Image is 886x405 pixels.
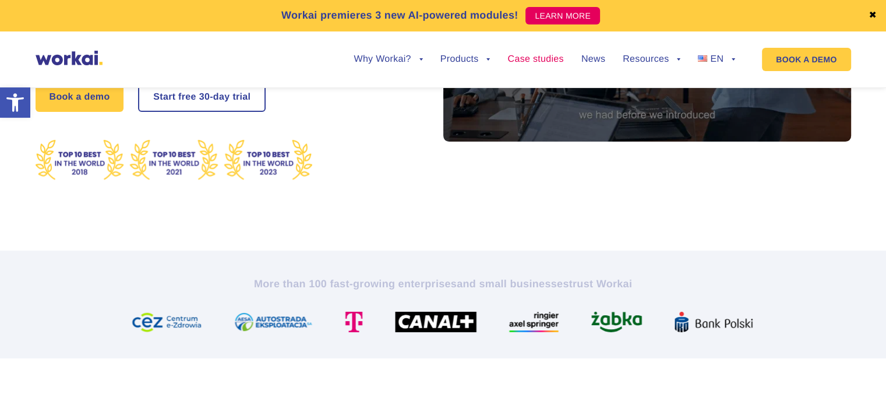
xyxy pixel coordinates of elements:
[762,48,850,71] a: BOOK A DEMO
[6,305,320,399] iframe: Popup CTA
[120,277,767,291] h2: More than 100 fast-growing enterprises trust Workai
[869,11,877,20] a: ✖
[139,84,264,111] a: Start free30-daytrial
[440,55,490,64] a: Products
[281,8,518,23] p: Workai premieres 3 new AI-powered modules!
[457,278,569,290] i: and small businesses
[354,55,422,64] a: Why Workai?
[623,55,680,64] a: Resources
[199,93,230,102] i: 30-day
[525,7,600,24] a: LEARN MORE
[710,54,723,64] span: EN
[507,55,563,64] a: Case studies
[36,83,124,112] a: Book a demo
[581,55,605,64] a: News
